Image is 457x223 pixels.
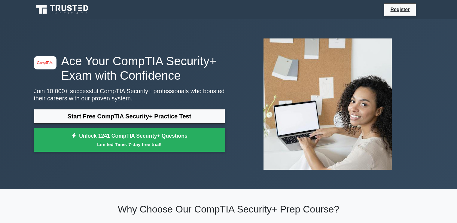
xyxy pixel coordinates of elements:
a: Unlock 1241 CompTIA Security+ QuestionsLimited Time: 7-day free trial! [34,128,225,152]
p: Join 10,000+ successful CompTIA Security+ professionals who boosted their careers with our proven... [34,87,225,102]
a: Register [387,6,413,13]
a: Start Free CompTIA Security+ Practice Test [34,109,225,124]
small: Limited Time: 7-day free trial! [41,141,218,148]
h1: Ace Your CompTIA Security+ Exam with Confidence [34,54,225,83]
h2: Why Choose Our CompTIA Security+ Prep Course? [34,203,423,215]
